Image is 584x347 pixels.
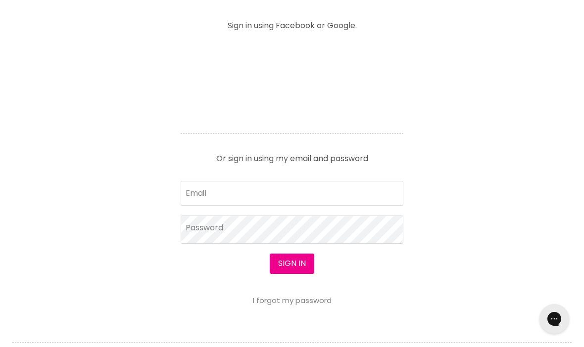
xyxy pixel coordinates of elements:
p: Sign in using Facebook or Google. [181,22,403,30]
button: Sign in [270,254,314,273]
p: Or sign in using my email and password [181,147,403,163]
iframe: Gorgias live chat messenger [535,301,574,337]
iframe: Social Login Buttons [181,43,403,118]
a: I forgot my password [253,295,332,305]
